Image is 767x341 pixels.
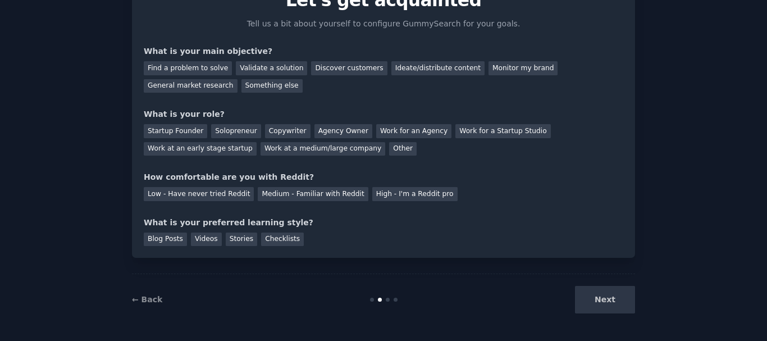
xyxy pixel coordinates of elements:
div: Discover customers [311,61,387,75]
div: Work for an Agency [376,124,451,138]
div: Something else [241,79,303,93]
div: Solopreneur [211,124,261,138]
div: Videos [191,233,222,247]
p: Tell us a bit about yourself to configure GummySearch for your goals. [242,18,525,30]
div: Monitor my brand [488,61,558,75]
div: General market research [144,79,238,93]
a: ← Back [132,295,162,304]
div: Stories [226,233,257,247]
div: High - I'm a Reddit pro [372,187,458,201]
div: Copywriter [265,124,311,138]
div: Validate a solution [236,61,307,75]
div: Work for a Startup Studio [455,124,550,138]
div: What is your main objective? [144,46,623,57]
div: Find a problem to solve [144,61,232,75]
div: Ideate/distribute content [391,61,485,75]
div: Agency Owner [314,124,372,138]
div: Medium - Familiar with Reddit [258,187,368,201]
div: Other [389,142,417,156]
div: Work at an early stage startup [144,142,257,156]
div: Work at a medium/large company [261,142,385,156]
div: What is your preferred learning style? [144,217,623,229]
div: Low - Have never tried Reddit [144,187,254,201]
div: Startup Founder [144,124,207,138]
div: What is your role? [144,108,623,120]
div: How comfortable are you with Reddit? [144,171,623,183]
div: Blog Posts [144,233,187,247]
div: Checklists [261,233,304,247]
